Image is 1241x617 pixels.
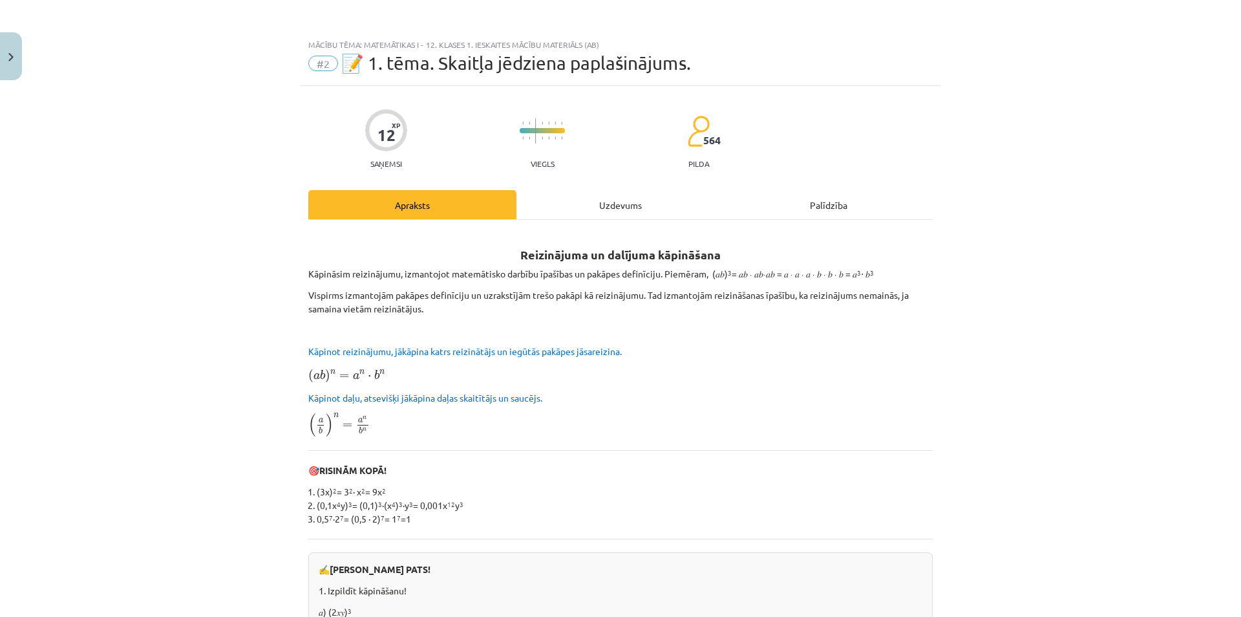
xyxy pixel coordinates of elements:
[870,268,874,277] sup: 3
[363,428,366,431] span: n
[308,288,933,316] p: Vispirms izmantojām pakāpes definīciju un uzrakstījām trešo pakāpi kā reizinājumu. Tad izmantojām...
[359,427,363,434] span: b
[319,584,922,598] p: 1. Izpildīt kāpināšanu!
[317,499,933,512] li: (0,1x y) = (0,1) ∙(x ) ∙y = 0,001x y
[317,485,933,499] li: (3x) = 3 ∙ x = 9x
[728,268,732,277] sup: 3
[381,513,385,523] sup: 7
[330,563,430,575] b: [PERSON_NAME] PATS!
[409,499,413,509] sup: 3
[363,417,366,420] span: n
[337,499,341,509] sup: 4
[520,247,721,262] b: Reizinājuma un dalījuma kāpināšana
[330,371,335,375] span: n
[555,122,556,125] img: icon-short-line-57e1e144782c952c97e751825c79c345078a6d821885a25fce030b3d8c18986b.svg
[397,513,401,523] sup: 7
[348,499,352,509] sup: 3
[308,267,933,281] p: Kāpināsim reizinājumu, izmantojot matemātisko darbību īpašības un pakāpes definīciju. Piemēram, (...
[339,374,349,379] span: =
[548,136,549,140] img: icon-short-line-57e1e144782c952c97e751825c79c345078a6d821885a25fce030b3d8c18986b.svg
[340,513,344,523] sup: 7
[319,427,323,434] span: b
[358,418,363,423] span: a
[378,499,382,509] sup: 3
[529,122,530,125] img: icon-short-line-57e1e144782c952c97e751825c79c345078a6d821885a25fce030b3d8c18986b.svg
[348,606,352,616] sup: 3
[329,513,333,523] sup: 7
[317,512,933,526] li: 0,5 ∙2 = (0,5 ∙ 2) = 1 =1
[368,375,371,379] span: ⋅
[379,371,385,375] span: n
[359,371,365,375] span: n
[725,190,933,219] div: Palīdzība
[374,370,379,380] span: b
[561,136,562,140] img: icon-short-line-57e1e144782c952c97e751825c79c345078a6d821885a25fce030b3d8c18986b.svg
[703,135,721,146] span: 564
[687,115,710,147] img: students-c634bb4e5e11cddfef0936a35e636f08e4e9abd3cc4e673bd6f9a4125e45ecb1.svg
[548,122,549,125] img: icon-short-line-57e1e144782c952c97e751825c79c345078a6d821885a25fce030b3d8c18986b.svg
[308,345,622,357] span: Kāpinot reizinājumu, jākāpina katrs reizinātājs un iegūtās pakāpes jāsareizina.
[341,52,691,74] span: 📝 1. tēma. Skaitļa jēdziena paplašinājums.
[319,464,387,476] b: RISINĀM KOPĀ!
[522,122,524,125] img: icon-short-line-57e1e144782c952c97e751825c79c345078a6d821885a25fce030b3d8c18986b.svg
[308,56,338,71] span: #2
[399,499,403,509] sup: 3
[529,136,530,140] img: icon-short-line-57e1e144782c952c97e751825c79c345078a6d821885a25fce030b3d8c18986b.svg
[392,499,396,509] sup: 4
[382,486,386,495] sup: 2
[343,423,352,428] span: =
[313,373,320,380] span: a
[365,159,407,168] p: Saņemsi
[447,499,455,509] sup: 12
[555,136,556,140] img: icon-short-line-57e1e144782c952c97e751825c79c345078a6d821885a25fce030b3d8c18986b.svg
[308,392,542,404] span: Kāpinot daļu, atsevišķi jākāpina daļas skaitītājs un saucējs.
[320,370,325,380] span: b
[333,486,337,495] sup: 2
[542,122,543,125] img: icon-short-line-57e1e144782c952c97e751825c79c345078a6d821885a25fce030b3d8c18986b.svg
[535,118,536,144] img: icon-long-line-d9ea69661e0d244f92f715978eff75569469978d946b2353a9bb055b3ed8787d.svg
[516,190,725,219] div: Uzdevums
[460,499,463,509] sup: 3
[857,268,861,277] sup: 3
[319,419,323,424] span: a
[308,369,313,383] span: (
[8,53,14,61] img: icon-close-lesson-0947bae3869378f0d4975bcd49f059093ad1ed9edebbc8119c70593378902aed.svg
[308,190,516,219] div: Apraksts
[542,136,543,140] img: icon-short-line-57e1e144782c952c97e751825c79c345078a6d821885a25fce030b3d8c18986b.svg
[531,159,555,168] p: Viegls
[522,136,524,140] img: icon-short-line-57e1e144782c952c97e751825c79c345078a6d821885a25fce030b3d8c18986b.svg
[319,563,922,576] p: ✍️
[561,122,562,125] img: icon-short-line-57e1e144782c952c97e751825c79c345078a6d821885a25fce030b3d8c18986b.svg
[326,413,334,437] span: )
[688,159,709,168] p: pilda
[392,122,400,129] span: XP
[361,486,365,495] sup: 2
[308,464,933,477] p: 🎯
[353,373,359,380] span: a
[349,486,353,495] sup: 2
[325,369,330,383] span: )
[334,413,339,418] span: n
[308,40,933,49] div: Mācību tēma: Matemātikas i - 12. klases 1. ieskaites mācību materiāls (ab)
[308,413,316,437] span: (
[377,126,396,144] div: 12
